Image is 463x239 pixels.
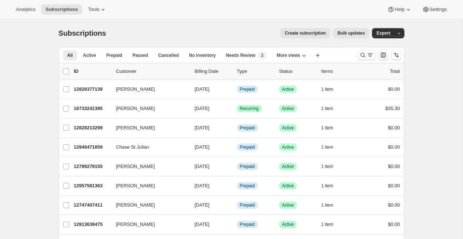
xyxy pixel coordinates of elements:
[116,68,189,75] p: Customer
[430,7,447,12] span: Settings
[112,122,185,134] button: [PERSON_NAME]
[112,141,185,153] button: Chase St Julian
[74,201,110,209] p: 12747407411
[112,199,185,211] button: [PERSON_NAME]
[112,180,185,192] button: [PERSON_NAME]
[321,123,341,133] button: 1 item
[189,52,215,58] span: No inventory
[112,161,185,172] button: [PERSON_NAME]
[388,202,400,208] span: $0.00
[372,28,395,38] button: Export
[321,219,341,230] button: 1 item
[321,106,333,111] span: 1 item
[321,164,333,169] span: 1 item
[74,144,110,151] p: 12948471859
[240,125,255,131] span: Prepaid
[388,164,400,169] span: $0.00
[285,30,326,36] span: Create subscription
[240,106,259,111] span: Recurring
[132,52,148,58] span: Paused
[282,125,294,131] span: Active
[116,221,155,228] span: [PERSON_NAME]
[195,164,210,169] span: [DATE]
[74,123,400,133] div: 12828213299[PERSON_NAME][DATE]InfoPrepaidSuccessActive1 item$0.00
[282,86,294,92] span: Active
[383,4,416,15] button: Help
[388,144,400,150] span: $0.00
[388,222,400,227] span: $0.00
[321,125,333,131] span: 1 item
[240,183,255,189] span: Prepaid
[240,144,255,150] span: Prepaid
[282,222,294,227] span: Active
[277,52,300,58] span: More views
[74,219,400,230] div: 12913639475[PERSON_NAME][DATE]InfoPrepaidSuccessActive1 item$0.00
[116,144,149,151] span: Chase St Julian
[83,52,96,58] span: Active
[195,106,210,111] span: [DATE]
[321,68,358,75] div: Items
[116,163,155,170] span: [PERSON_NAME]
[116,124,155,132] span: [PERSON_NAME]
[195,222,210,227] span: [DATE]
[74,105,110,112] p: 16733241395
[282,144,294,150] span: Active
[418,4,451,15] button: Settings
[337,30,365,36] span: Bulk updates
[261,52,264,58] span: 2
[282,202,294,208] span: Active
[74,124,110,132] p: 12828213299
[112,103,185,114] button: [PERSON_NAME]
[74,84,400,94] div: 12828377139[PERSON_NAME][DATE]InfoPrepaidSuccessActive1 item$0.00
[88,7,99,12] span: Tools
[84,4,111,15] button: Tools
[321,86,333,92] span: 1 item
[358,50,375,60] button: Search and filter results
[321,161,341,172] button: 1 item
[195,202,210,208] span: [DATE]
[74,142,400,152] div: 12948471859Chase St Julian[DATE]InfoPrepaidSuccessActive1 item$0.00
[282,164,294,169] span: Active
[226,52,256,58] span: Needs Review
[388,86,400,92] span: $0.00
[321,222,333,227] span: 1 item
[272,50,310,60] button: More views
[112,83,185,95] button: [PERSON_NAME]
[240,86,255,92] span: Prepaid
[240,164,255,169] span: Prepaid
[321,144,333,150] span: 1 item
[12,4,40,15] button: Analytics
[74,68,400,75] div: IDCustomerBilling DateTypeStatusItemsTotal
[240,202,255,208] span: Prepaid
[74,182,110,189] p: 12957581363
[321,84,341,94] button: 1 item
[59,29,106,37] span: Subscriptions
[195,68,231,75] p: Billing Date
[321,142,341,152] button: 1 item
[279,68,316,75] p: Status
[195,125,210,130] span: [DATE]
[195,183,210,188] span: [DATE]
[376,30,390,36] span: Export
[74,163,110,170] p: 12799279155
[74,103,400,114] div: 16733241395[PERSON_NAME][DATE]SuccessRecurringSuccessActive1 item$35.30
[321,200,341,210] button: 1 item
[395,7,404,12] span: Help
[312,50,324,60] button: Create new view
[116,86,155,93] span: [PERSON_NAME]
[390,68,400,75] p: Total
[388,183,400,188] span: $0.00
[74,181,400,191] div: 12957581363[PERSON_NAME][DATE]InfoPrepaidSuccessActive1 item$0.00
[74,200,400,210] div: 12747407411[PERSON_NAME][DATE]InfoPrepaidSuccessActive1 item$0.00
[321,103,341,114] button: 1 item
[321,181,341,191] button: 1 item
[74,161,400,172] div: 12799279155[PERSON_NAME][DATE]InfoPrepaidSuccessActive1 item$0.00
[280,28,330,38] button: Create subscription
[385,106,400,111] span: $35.30
[388,125,400,130] span: $0.00
[45,7,78,12] span: Subscriptions
[116,182,155,189] span: [PERSON_NAME]
[378,50,388,60] button: Customize table column order and visibility
[333,28,369,38] button: Bulk updates
[41,4,82,15] button: Subscriptions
